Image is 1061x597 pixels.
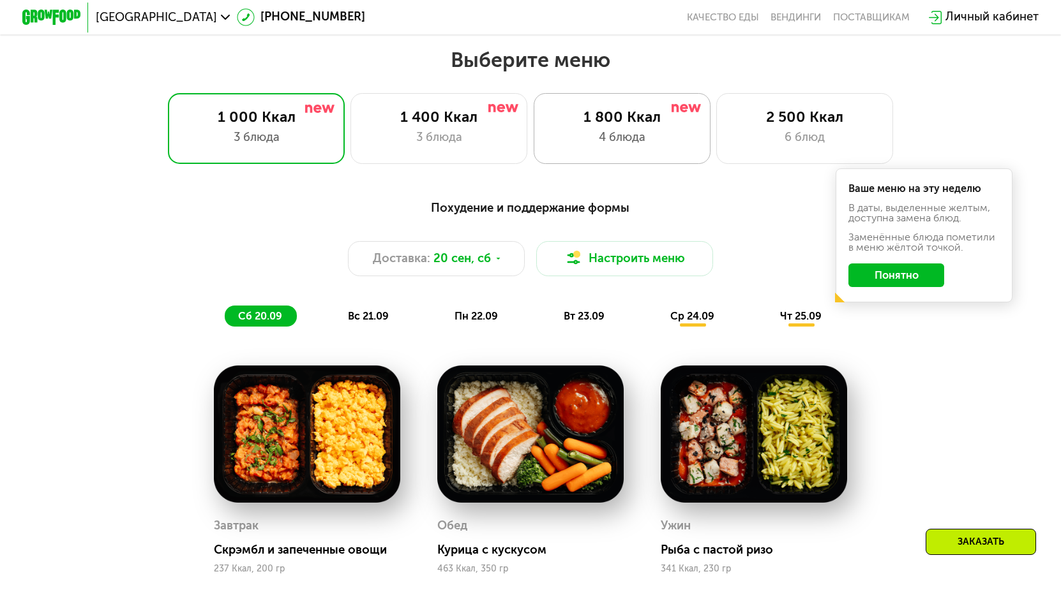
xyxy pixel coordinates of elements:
[848,232,999,253] div: Заменённые блюда пометили в меню жёлтой точкой.
[214,515,259,537] div: Завтрак
[536,241,713,276] button: Настроить меню
[670,310,714,322] span: ср 24.09
[96,11,217,23] span: [GEOGRAPHIC_DATA]
[214,543,412,557] div: Скрэмбл и запеченные овощи
[564,310,605,322] span: вт 23.09
[687,11,759,23] a: Качество еды
[214,564,400,574] div: 237 Ккал, 200 гр
[732,129,878,147] div: 6 блюд
[780,310,822,322] span: чт 25.09
[366,108,512,126] div: 1 400 Ккал
[433,250,491,268] span: 20 сен, сб
[549,108,695,126] div: 1 800 Ккал
[366,129,512,147] div: 3 блюда
[47,47,1014,73] h2: Выберите меню
[437,515,467,537] div: Обед
[848,263,944,287] button: Понятно
[848,203,999,223] div: В даты, выделенные желтым, доступна замена блюд.
[437,564,624,574] div: 463 Ккал, 350 гр
[661,543,859,557] div: Рыба с пастой ризо
[348,310,389,322] span: вс 21.09
[437,543,636,557] div: Курица с кускусом
[848,184,999,194] div: Ваше меню на эту неделю
[771,11,821,23] a: Вендинги
[661,515,691,537] div: Ужин
[373,250,430,268] span: Доставка:
[183,108,329,126] div: 1 000 Ккал
[455,310,498,322] span: пн 22.09
[237,8,365,26] a: [PHONE_NUMBER]
[549,129,695,147] div: 4 блюда
[926,529,1036,555] div: Заказать
[661,564,847,574] div: 341 Ккал, 230 гр
[94,199,967,217] div: Похудение и поддержание формы
[183,129,329,147] div: 3 блюда
[238,310,282,322] span: сб 20.09
[833,11,910,23] div: поставщикам
[945,8,1039,26] div: Личный кабинет
[732,108,878,126] div: 2 500 Ккал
